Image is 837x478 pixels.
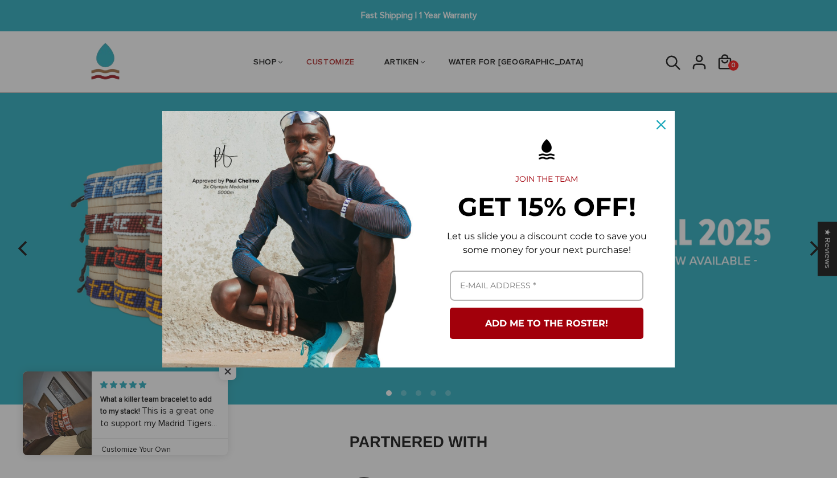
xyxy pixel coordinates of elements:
button: ADD ME TO THE ROSTER! [450,308,643,339]
button: Close [647,111,675,138]
input: Email field [450,271,643,301]
h2: JOIN THE TEAM [437,174,657,185]
strong: GET 15% OFF! [458,191,636,222]
svg: close icon [657,120,666,129]
p: Let us slide you a discount code to save you some money for your next purchase! [437,230,657,257]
